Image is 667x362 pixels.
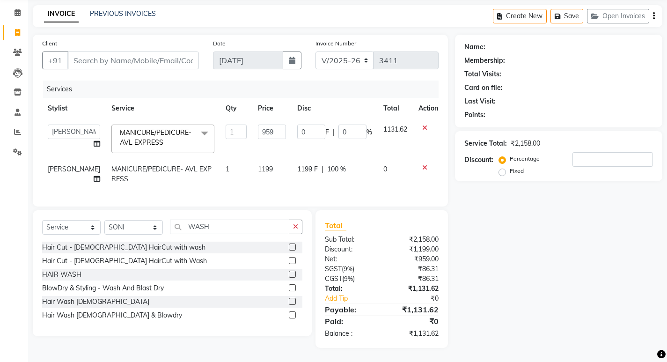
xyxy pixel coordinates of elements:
[333,127,335,137] span: |
[226,165,229,173] span: 1
[587,9,649,23] button: Open Invoices
[383,165,387,173] span: 0
[381,304,445,315] div: ₹1,131.62
[413,98,444,119] th: Action
[383,125,407,133] span: 1131.62
[213,39,226,48] label: Date
[325,127,329,137] span: F
[381,329,445,339] div: ₹1,131.62
[464,56,505,66] div: Membership:
[366,127,372,137] span: %
[464,139,507,148] div: Service Total:
[258,165,273,173] span: 1199
[318,284,381,294] div: Total:
[42,297,149,307] div: Hair Wash [DEMOGRAPHIC_DATA]
[378,98,413,119] th: Total
[510,155,540,163] label: Percentage
[550,9,583,23] button: Save
[44,6,79,22] a: INVOICE
[120,128,191,147] span: MANICURE/PEDICURE- AVL EXPRESS
[163,138,168,147] a: x
[464,96,496,106] div: Last Visit:
[42,52,68,69] button: +91
[344,265,352,273] span: 9%
[318,264,381,274] div: ( )
[327,164,346,174] span: 100 %
[318,274,381,284] div: ( )
[344,275,353,282] span: 9%
[381,284,445,294] div: ₹1,131.62
[392,294,446,303] div: ₹0
[292,98,378,119] th: Disc
[67,52,199,69] input: Search by Name/Mobile/Email/Code
[297,164,318,174] span: 1199 F
[170,220,289,234] input: Search or Scan
[381,254,445,264] div: ₹959.00
[318,329,381,339] div: Balance :
[42,270,81,280] div: HAIR WASH
[42,310,182,320] div: Hair Wash [DEMOGRAPHIC_DATA] & Blowdry
[106,98,220,119] th: Service
[325,274,342,283] span: CGST
[252,98,292,119] th: Price
[322,164,323,174] span: |
[318,304,381,315] div: Payable:
[464,155,493,165] div: Discount:
[43,81,446,98] div: Services
[42,283,164,293] div: BlowDry & Styling - Wash And Blast Dry
[325,265,342,273] span: SGST
[464,83,503,93] div: Card on file:
[42,98,106,119] th: Stylist
[381,316,445,327] div: ₹0
[381,264,445,274] div: ₹86.31
[318,244,381,254] div: Discount:
[464,42,485,52] div: Name:
[464,69,501,79] div: Total Visits:
[111,165,212,183] span: MANICURE/PEDICURE- AVL EXPRESS
[42,39,57,48] label: Client
[464,110,485,120] div: Points:
[325,221,346,230] span: Total
[510,167,524,175] label: Fixed
[220,98,252,119] th: Qty
[493,9,547,23] button: Create New
[381,244,445,254] div: ₹1,199.00
[318,235,381,244] div: Sub Total:
[48,165,100,173] span: [PERSON_NAME]
[511,139,540,148] div: ₹2,158.00
[315,39,356,48] label: Invoice Number
[381,274,445,284] div: ₹86.31
[318,294,392,303] a: Add Tip
[381,235,445,244] div: ₹2,158.00
[90,9,156,18] a: PREVIOUS INVOICES
[318,316,381,327] div: Paid:
[42,256,207,266] div: Hair Cut - [DEMOGRAPHIC_DATA] HairCut with Wash
[318,254,381,264] div: Net:
[42,243,205,252] div: Hair Cut - [DEMOGRAPHIC_DATA] HairCut with wash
